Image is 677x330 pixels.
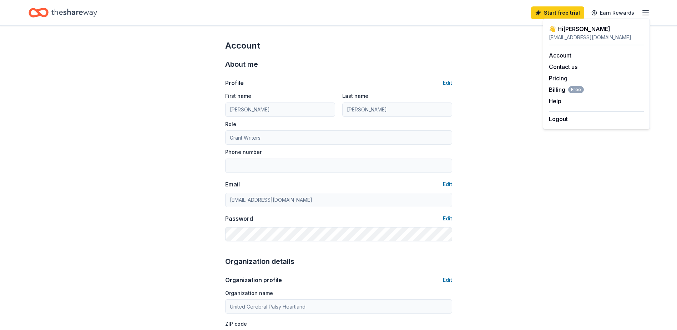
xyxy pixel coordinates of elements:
[225,59,452,70] div: About me
[225,320,247,327] label: ZIP code
[443,276,452,284] button: Edit
[549,97,561,105] button: Help
[443,79,452,87] button: Edit
[549,52,571,59] a: Account
[531,6,584,19] a: Start free trial
[549,85,584,94] button: BillingFree
[443,214,452,223] button: Edit
[225,290,273,297] label: Organization name
[225,214,253,223] div: Password
[443,180,452,189] button: Edit
[568,86,584,93] span: Free
[549,62,577,71] button: Contact us
[225,180,240,189] div: Email
[549,25,644,33] div: 👋 Hi [PERSON_NAME]
[29,4,97,21] a: Home
[549,33,644,42] div: [EMAIL_ADDRESS][DOMAIN_NAME]
[225,40,452,51] div: Account
[225,121,236,128] label: Role
[225,79,244,87] div: Profile
[225,276,282,284] div: Organization profile
[549,115,568,123] button: Logout
[225,256,452,267] div: Organization details
[587,6,638,19] a: Earn Rewards
[549,85,584,94] span: Billing
[225,149,262,156] label: Phone number
[225,92,251,100] label: First name
[342,92,368,100] label: Last name
[549,75,567,82] a: Pricing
